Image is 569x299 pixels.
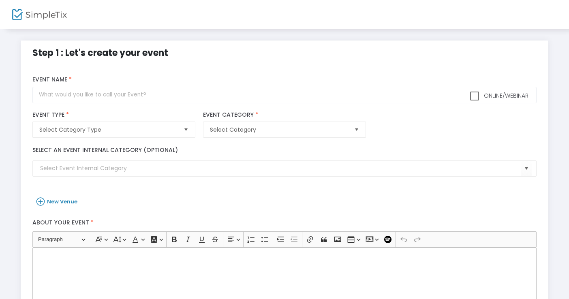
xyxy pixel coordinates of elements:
kendo-dropdownlist: NO DATA FOUND [203,122,366,138]
label: About your event [29,215,541,231]
label: Event Name [32,76,536,83]
button: Select [351,122,362,137]
b: New Venue [47,198,77,205]
span: Online/Webinar [482,92,528,100]
kendo-dropdownlist: NO DATA FOUND [32,122,195,138]
span: Select Category [210,126,347,134]
button: Select [180,122,192,137]
span: Paragraph [38,235,80,244]
span: Select Category Type [39,126,177,134]
label: Select an event internal category (optional) [32,146,178,154]
button: Paragraph [34,233,89,246]
label: Event Type [32,111,195,119]
label: Event Category [203,111,366,119]
button: Select [521,160,532,177]
input: What would you like to call your Event? [32,87,536,103]
input: NO DATA FOUND [40,164,520,173]
div: Editor toolbar [32,231,536,248]
span: Step 1 : Let's create your event [32,47,168,59]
